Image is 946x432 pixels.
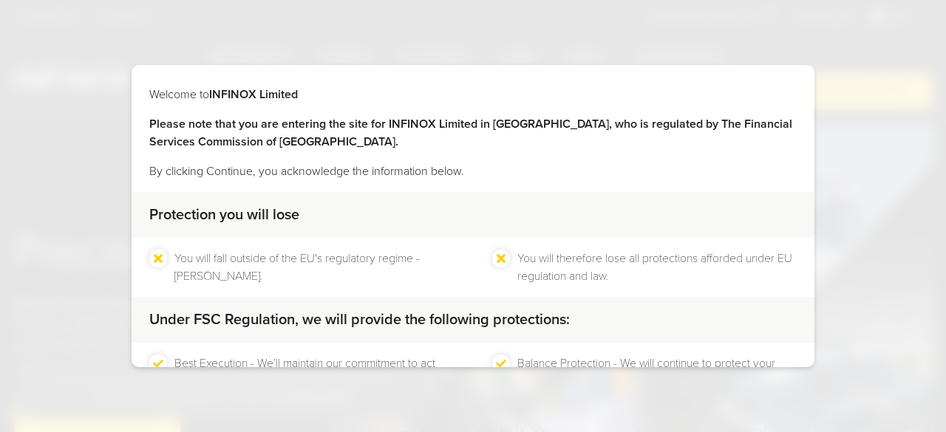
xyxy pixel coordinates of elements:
strong: INFINOX Limited [209,87,298,102]
li: You will fall outside of the EU's regulatory regime - [PERSON_NAME]. [174,250,454,285]
li: Best Execution - We’ll maintain our commitment to act honestly, fairly and in the best interests ... [174,354,454,408]
li: You will therefore lose all protections afforded under EU regulation and law. [517,250,797,285]
p: Welcome to [149,86,797,103]
p: By clicking Continue, you acknowledge the information below. [149,162,797,180]
strong: Please note that you are entering the site for INFINOX Limited in [GEOGRAPHIC_DATA], who is regul... [149,117,792,149]
strong: Protection you will lose [149,206,299,224]
li: Balance Protection - We will continue to protect your account from a negative account balance. [517,354,797,408]
strong: Under FSC Regulation, we will provide the following protections: [149,311,570,329]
